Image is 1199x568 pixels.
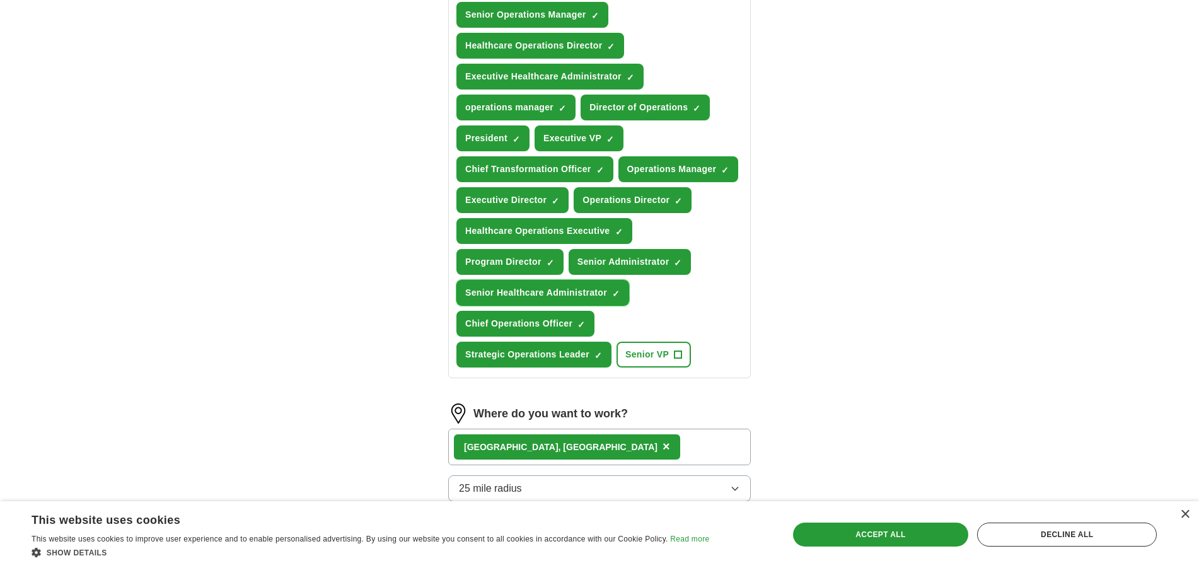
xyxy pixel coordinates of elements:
[535,125,623,151] button: Executive VP✓
[32,546,709,559] div: Show details
[577,320,585,330] span: ✓
[456,125,530,151] button: President✓
[456,95,576,120] button: operations manager✓
[627,163,717,176] span: Operations Manager
[543,132,601,145] span: Executive VP
[607,42,615,52] span: ✓
[448,403,468,424] img: location.png
[456,280,629,306] button: Senior Healthcare Administrator✓
[465,255,542,269] span: Program Director
[465,194,547,207] span: Executive Director
[1180,510,1190,519] div: Close
[594,351,602,361] span: ✓
[464,441,657,454] div: [GEOGRAPHIC_DATA], [GEOGRAPHIC_DATA]
[456,311,594,337] button: Chief Operations Officer✓
[627,72,634,83] span: ✓
[663,438,670,456] button: ×
[615,227,623,237] span: ✓
[465,224,610,238] span: Healthcare Operations Executive
[456,33,624,59] button: Healthcare Operations Director✓
[465,317,572,330] span: Chief Operations Officer
[721,165,729,175] span: ✓
[582,194,669,207] span: Operations Director
[456,64,644,90] button: Executive Healthcare Administrator✓
[617,342,691,368] button: Senior VP
[47,548,107,557] span: Show details
[670,535,709,543] a: Read more, opens a new window
[574,187,692,213] button: Operations Director✓
[456,187,569,213] button: Executive Director✓
[547,258,554,268] span: ✓
[977,523,1157,547] div: Decline all
[465,163,591,176] span: Chief Transformation Officer
[465,101,553,114] span: operations manager
[581,95,710,120] button: Director of Operations✓
[663,439,670,453] span: ×
[589,101,688,114] span: Director of Operations
[793,523,969,547] div: Accept all
[569,249,692,275] button: Senior Administrator✓
[618,156,739,182] button: Operations Manager✓
[456,218,632,244] button: Healthcare Operations Executive✓
[596,165,604,175] span: ✓
[465,286,607,299] span: Senior Healthcare Administrator
[513,134,520,144] span: ✓
[693,103,700,113] span: ✓
[456,2,608,28] button: Senior Operations Manager✓
[448,475,751,502] button: 25 mile radius
[456,156,613,182] button: Chief Transformation Officer✓
[612,289,620,299] span: ✓
[473,405,628,422] label: Where do you want to work?
[674,258,681,268] span: ✓
[465,132,507,145] span: President
[465,348,589,361] span: Strategic Operations Leader
[625,348,669,361] span: Senior VP
[465,70,622,83] span: Executive Healthcare Administrator
[456,249,564,275] button: Program Director✓
[456,342,611,368] button: Strategic Operations Leader✓
[577,255,669,269] span: Senior Administrator
[606,134,614,144] span: ✓
[32,535,668,543] span: This website uses cookies to improve user experience and to enable personalised advertising. By u...
[552,196,559,206] span: ✓
[675,196,682,206] span: ✓
[465,8,586,21] span: Senior Operations Manager
[559,103,566,113] span: ✓
[465,39,602,52] span: Healthcare Operations Director
[32,509,678,528] div: This website uses cookies
[591,11,599,21] span: ✓
[459,481,522,496] span: 25 mile radius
